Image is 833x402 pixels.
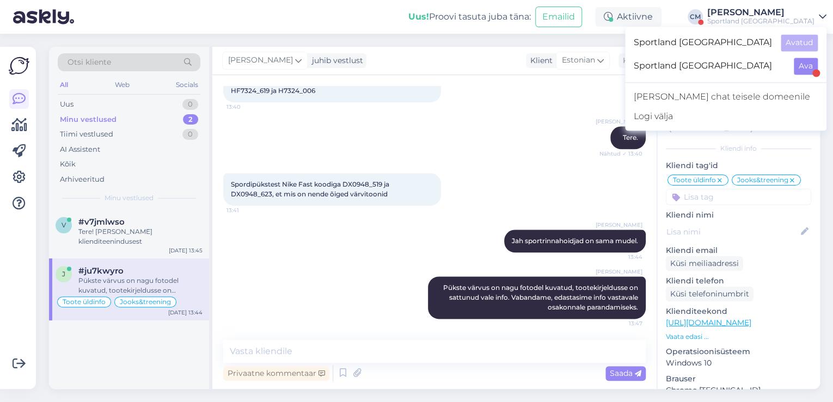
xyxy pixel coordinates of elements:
p: Windows 10 [666,357,811,369]
div: [DATE] 13:45 [169,246,203,255]
p: Klienditeekond [666,306,811,317]
div: [DATE] 13:44 [168,308,203,317]
div: juhib vestlust [308,55,363,66]
p: Kliendi telefon [666,275,811,287]
span: Saada [610,368,641,378]
span: Otsi kliente [68,57,111,68]
b: Uus! [408,11,429,22]
span: 13:47 [602,319,642,327]
span: #ju7kwyro [78,266,124,276]
img: Askly Logo [9,55,29,76]
span: #v7jmlwso [78,217,125,227]
div: 2 [183,114,198,125]
span: [PERSON_NAME] [596,117,642,126]
p: Kliendi email [666,245,811,256]
div: CM [688,9,703,24]
p: Kliendi nimi [666,209,811,221]
div: [PERSON_NAME] [707,8,814,17]
a: [PERSON_NAME]Sportland [GEOGRAPHIC_DATA] [707,8,826,26]
div: 0 [182,129,198,140]
div: Arhiveeritud [60,174,105,185]
div: AI Assistent [60,144,100,155]
span: Pükste värvus on nagu fotodel kuvatud, tootekirjeldusse on sattunud vale info. Vabandame, edastas... [443,283,640,311]
div: Minu vestlused [60,114,117,125]
span: 13:40 [226,103,267,111]
p: Chrome [TECHNICAL_ID] [666,385,811,396]
div: Kõik [60,159,76,170]
a: [URL][DOMAIN_NAME] [666,318,751,327]
input: Lisa nimi [666,226,799,238]
div: Privaatne kommentaar [223,366,329,381]
p: Vaata edasi ... [666,332,811,342]
div: Kliendi info [666,144,811,153]
div: 0 [182,99,198,110]
div: Logi välja [625,107,826,126]
div: Tiimi vestlused [60,129,113,140]
span: [PERSON_NAME] [596,268,642,276]
div: Web [113,78,132,92]
button: Ava [794,58,818,75]
div: Küsi telefoninumbrit [666,287,754,301]
span: [PERSON_NAME] [228,54,293,66]
span: Estonian [562,54,595,66]
p: Brauser [666,373,811,385]
div: Proovi tasuta juba täna: [408,10,531,23]
span: Toote üldinfo [673,177,716,183]
span: Spordipükstest Nike Fast koodiga DX0948_519 ja DX0948_623, et mis on nende õiged värvitoonid [231,180,391,198]
span: Tere. [623,133,638,141]
div: Klienditugi [618,55,665,66]
button: Avatud [781,34,818,51]
div: Uus [60,99,73,110]
p: Operatsioonisüsteem [666,346,811,357]
div: Tere! [PERSON_NAME] klienditeenindusest [78,227,203,246]
div: Küsi meiliaadressi [666,256,743,271]
button: Emailid [535,7,582,27]
p: Kliendi tag'id [666,160,811,171]
span: Nähtud ✓ 13:40 [599,150,642,158]
input: Lisa tag [666,189,811,205]
span: 13:41 [226,206,267,214]
div: Klient [526,55,553,66]
span: Sportland [GEOGRAPHIC_DATA] [634,58,785,75]
span: [PERSON_NAME] [596,221,642,229]
div: Sportland [GEOGRAPHIC_DATA] [707,17,814,26]
span: Minu vestlused [105,193,154,203]
div: Aktiivne [595,7,661,27]
div: All [58,78,70,92]
span: 13:44 [602,253,642,261]
span: Jah sportrinnahoidjad on sama mudel. [512,237,638,245]
span: v [62,221,66,229]
span: Jooks&treening [737,177,788,183]
span: Sportland [GEOGRAPHIC_DATA] [634,34,772,51]
a: [PERSON_NAME] chat teisele domeenile [625,87,826,107]
span: j [62,270,65,278]
span: Jooks&treening [120,299,171,305]
div: Pükste värvus on nagu fotodel kuvatud, tootekirjeldusse on sattunud vale info. Vabandame, edastas... [78,276,203,295]
div: Socials [174,78,200,92]
span: Toote üldinfo [63,299,106,305]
